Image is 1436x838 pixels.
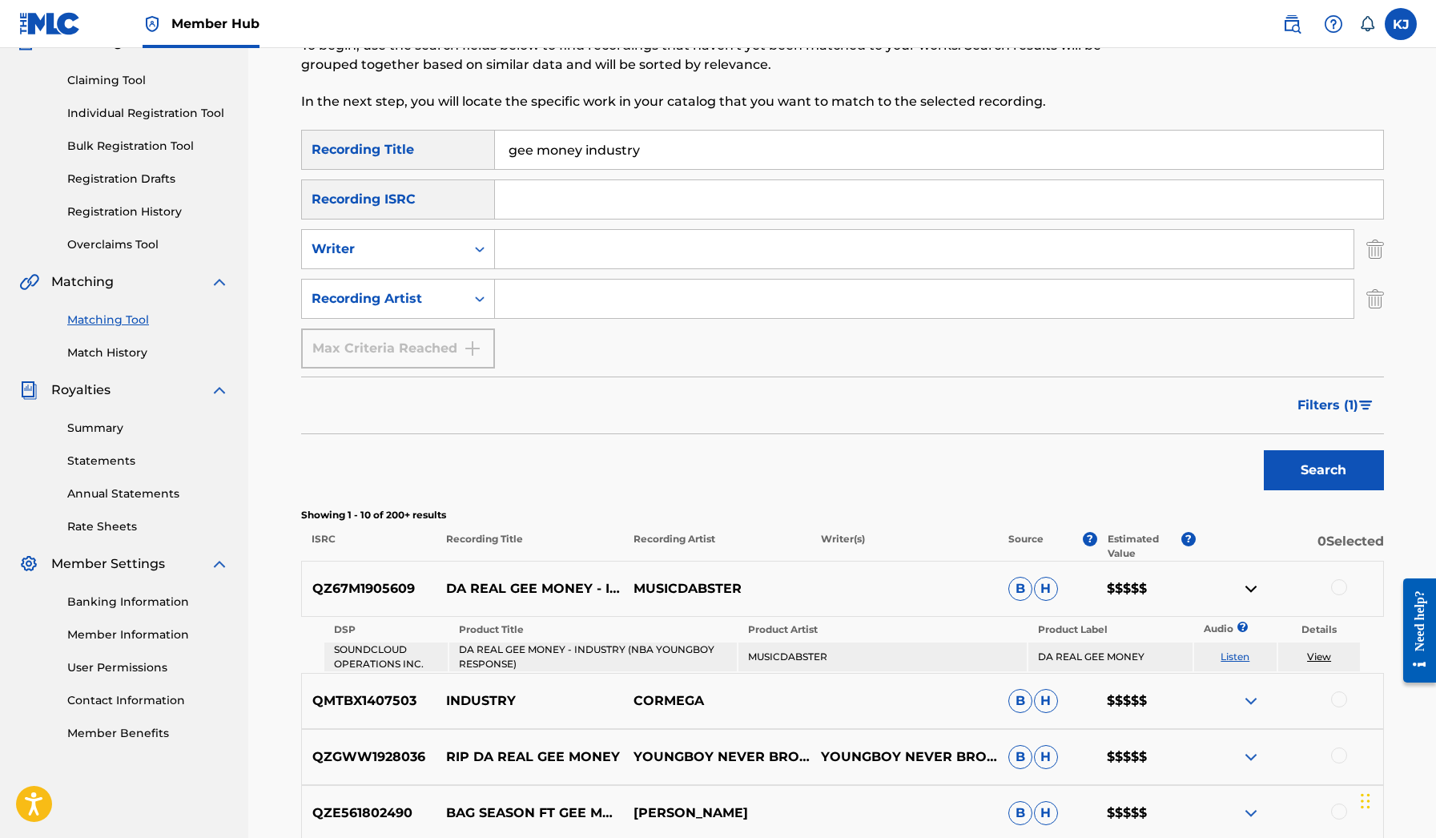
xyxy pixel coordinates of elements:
[1034,577,1058,601] span: H
[67,485,229,502] a: Annual Statements
[1366,229,1384,269] img: Delete Criterion
[324,618,448,641] th: DSP
[301,92,1135,111] p: In the next step, you will locate the specific work in your catalog that you want to match to the...
[436,691,623,711] p: INDUSTRY
[738,643,1026,671] td: MUSICDABSTER
[210,554,229,574] img: expand
[19,272,39,292] img: Matching
[1028,618,1193,641] th: Product Label
[1096,579,1196,598] p: $$$$$
[67,626,229,643] a: Member Information
[1264,450,1384,490] button: Search
[1359,401,1373,410] img: filter
[449,618,737,641] th: Product Title
[1181,532,1196,546] span: ?
[301,130,1384,498] form: Search Form
[67,236,229,253] a: Overclaims Tool
[1194,622,1213,636] p: Audio
[51,272,114,292] span: Matching
[302,747,436,767] p: QZGWW1928036
[1083,532,1097,546] span: ?
[623,532,811,561] p: Recording Artist
[301,508,1384,522] p: Showing 1 - 10 of 200+ results
[67,420,229,437] a: Summary
[1361,777,1370,825] div: Drag
[67,594,229,610] a: Banking Information
[1028,643,1193,671] td: DA REAL GEE MONEY
[1288,385,1384,425] button: Filters (1)
[312,289,456,308] div: Recording Artist
[1008,532,1044,561] p: Source
[312,240,456,259] div: Writer
[623,691,811,711] p: CORMEGA
[324,643,448,671] td: SOUNDCLOUD OPERATIONS INC.
[51,381,111,400] span: Royalties
[302,804,436,823] p: QZE561802490
[302,691,436,711] p: QMTBX1407503
[302,579,436,598] p: QZ67M1905609
[171,14,259,33] span: Member Hub
[436,804,623,823] p: BAG SEASON FT GEE MONEY
[1108,532,1181,561] p: Estimated Value
[1391,564,1436,696] iframe: Resource Center
[1096,747,1196,767] p: $$$$$
[210,272,229,292] img: expand
[623,579,811,598] p: MUSICDABSTER
[1317,8,1350,40] div: Help
[67,453,229,469] a: Statements
[67,725,229,742] a: Member Benefits
[449,643,737,671] td: DA REAL GEE MONEY - INDUSTRY (NBA YOUNGBOY RESPONSE)
[67,203,229,220] a: Registration History
[1008,689,1032,713] span: B
[67,659,229,676] a: User Permissions
[1278,618,1361,641] th: Details
[67,72,229,89] a: Claiming Tool
[623,747,811,767] p: YOUNGBOY NEVER BROKE AGAIN
[1324,14,1343,34] img: help
[1034,745,1058,769] span: H
[811,747,998,767] p: YOUNGBOY NEVER BROKE AGAIN
[435,532,622,561] p: Recording Title
[1241,691,1261,711] img: expand
[1096,804,1196,823] p: $$$$$
[1008,801,1032,825] span: B
[738,618,1026,641] th: Product Artist
[1221,651,1249,663] a: Listen
[301,532,436,561] p: ISRC
[1096,691,1196,711] p: $$$$$
[1196,532,1383,561] p: 0 Selected
[67,312,229,328] a: Matching Tool
[67,171,229,187] a: Registration Drafts
[19,554,38,574] img: Member Settings
[1008,745,1032,769] span: B
[1034,801,1058,825] span: H
[811,532,998,561] p: Writer(s)
[436,579,623,598] p: DA REAL GEE MONEY - INDUSTRY (NBA YOUNGBOY RESPONSE)
[1241,804,1261,823] img: expand
[51,554,165,574] span: Member Settings
[1356,761,1436,838] iframe: Chat Widget
[19,12,81,35] img: MLC Logo
[210,381,229,400] img: expand
[436,747,623,767] p: RIP DA REAL GEE MONEY
[67,518,229,535] a: Rate Sheets
[67,344,229,361] a: Match History
[1241,747,1261,767] img: expand
[143,14,162,34] img: Top Rightsholder
[1241,579,1261,598] img: contract
[623,804,811,823] p: [PERSON_NAME]
[19,381,38,400] img: Royalties
[1366,279,1384,319] img: Delete Criterion
[67,138,229,155] a: Bulk Registration Tool
[1276,8,1308,40] a: Public Search
[67,105,229,122] a: Individual Registration Tool
[67,692,229,709] a: Contact Information
[1297,396,1358,415] span: Filters ( 1 )
[1008,577,1032,601] span: B
[1242,622,1243,632] span: ?
[1307,651,1331,663] a: View
[1034,689,1058,713] span: H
